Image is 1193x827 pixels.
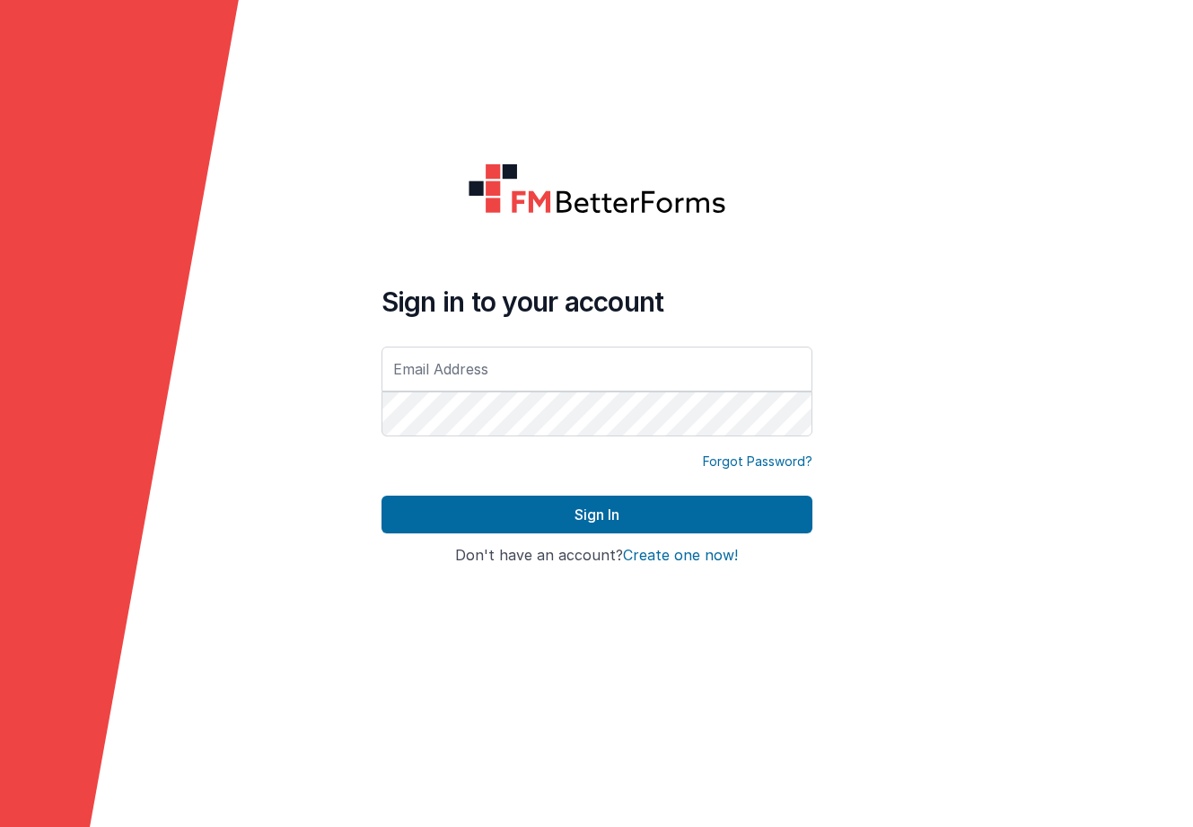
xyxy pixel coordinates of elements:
h4: Sign in to your account [382,286,812,318]
button: Sign In [382,496,812,533]
input: Email Address [382,347,812,392]
h4: Don't have an account? [382,548,812,564]
button: Create one now! [623,548,738,564]
a: Forgot Password? [703,453,812,471]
